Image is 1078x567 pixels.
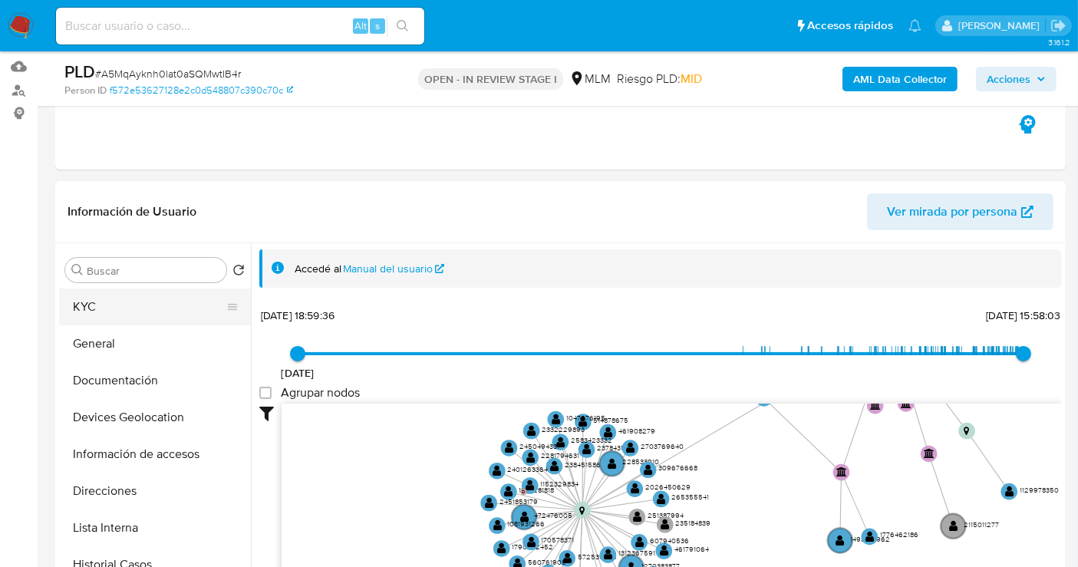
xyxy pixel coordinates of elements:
[617,71,702,87] span: Riesgo PLD:
[924,448,935,458] text: 
[650,536,689,546] text: 607940536
[1048,36,1070,48] span: 3.161.2
[59,362,251,399] button: Documentación
[569,71,611,87] div: MLM
[87,264,220,278] input: Buscar
[542,424,585,433] text: 2332229893
[541,450,579,460] text: 2281794631
[95,66,241,81] span: # A5MqAyknh0lat0aSQMwtIB4r
[282,365,315,381] span: [DATE]
[807,18,893,34] span: Accesos rápidos
[579,506,585,515] text: 
[887,193,1017,230] span: Ver mirada por persona
[618,426,655,436] text: 461908279
[59,288,239,325] button: KYC
[836,535,846,546] text: 
[512,542,553,552] text: 1790762452
[526,480,535,491] text: 
[505,486,514,497] text: 
[578,552,616,562] text: 572539088
[59,436,251,473] button: Información de accesos
[658,463,697,473] text: 309676668
[259,387,272,399] input: Agrupar nodos
[493,465,503,476] text: 
[674,544,709,554] text: 461791064
[604,549,613,560] text: 
[519,441,561,451] text: 2450494337
[908,19,921,32] a: Notificaciones
[485,497,494,509] text: 
[865,531,875,542] text: 
[566,412,605,422] text: 1047276195
[958,18,1045,33] p: nancy.sanchezgarcia@mercadolibre.com.mx
[535,510,573,520] text: 472476005
[660,545,669,556] text: 
[976,67,1057,91] button: Acciones
[760,392,769,404] text: 
[520,511,529,522] text: 
[850,533,890,543] text: 1498443962
[657,493,666,505] text: 
[527,425,536,437] text: 
[418,68,563,90] p: OPEN - IN REVIEW STAGE I
[593,415,628,425] text: 514878675
[354,18,367,33] span: Alt
[507,464,548,474] text: 2401263364
[556,436,565,447] text: 
[986,308,1060,323] span: [DATE] 15:58:03
[59,509,251,546] button: Lista Interna
[565,459,605,469] text: 2384515867
[493,519,503,531] text: 
[633,511,642,522] text: 
[375,18,380,33] span: s
[618,548,655,558] text: 1312367591
[853,67,947,91] b: AML Data Collector
[870,400,881,410] text: 
[540,479,579,489] text: 1152329834
[597,443,638,453] text: 2378435466
[1020,485,1059,495] text: 1129978350
[526,451,536,463] text: 
[635,536,644,548] text: 
[110,84,293,97] a: f572e53627128e2c0d548807c390c70c
[671,492,709,502] text: 265355541
[56,16,424,36] input: Buscar usuario o caso...
[519,485,554,495] text: 1358281818
[608,457,617,469] text: 
[71,264,84,276] button: Buscar
[622,457,659,466] text: 228533910
[675,518,710,528] text: 235184839
[949,520,958,532] text: 
[59,399,251,436] button: Devices Geolocation
[387,15,418,37] button: search-icon
[499,496,538,506] text: 2451853179
[497,542,506,554] text: 
[626,442,635,453] text: 
[641,441,684,451] text: 2703769640
[987,67,1030,91] span: Acciones
[527,536,536,547] text: 
[681,70,702,87] span: MID
[582,443,592,455] text: 
[523,488,526,495] text: D
[842,67,958,91] button: AML Data Collector
[59,473,251,509] button: Direcciones
[64,59,95,84] b: PLD
[836,466,847,476] text: 
[661,519,670,530] text: 
[964,519,999,529] text: 2115011277
[644,463,653,475] text: 
[344,262,445,276] a: Manual del usuario
[901,398,912,408] text: 
[645,482,691,492] text: 2026450629
[505,442,514,453] text: 
[867,193,1053,230] button: Ver mirada por persona
[552,414,561,425] text: 
[571,435,612,445] text: 2583423332
[604,427,613,438] text: 
[528,557,566,567] text: 560761909
[68,204,196,219] h1: Información de Usuario
[295,262,341,276] span: Accedé al
[281,385,360,401] span: Agrupar nodos
[64,84,107,97] b: Person ID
